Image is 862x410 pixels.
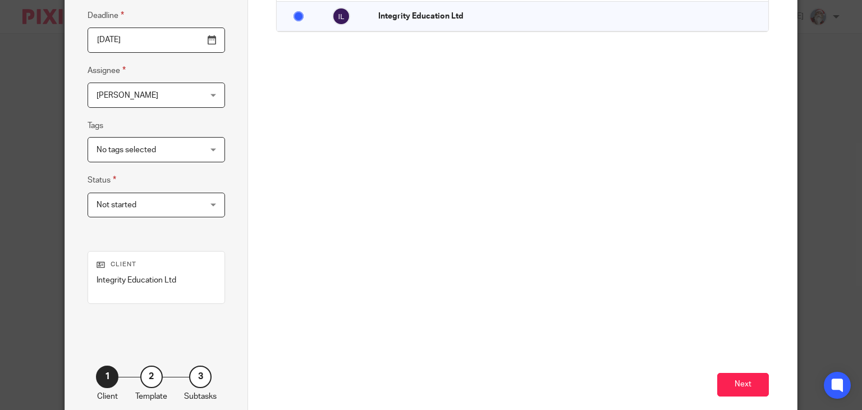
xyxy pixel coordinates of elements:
label: Assignee [88,64,126,77]
button: Next [717,373,769,397]
span: Not started [97,201,136,209]
p: Client [97,391,118,402]
div: 1 [96,366,118,388]
img: svg%3E [332,7,350,25]
p: Client [97,260,216,269]
p: Integrity Education Ltd [97,275,216,286]
p: Subtasks [184,391,217,402]
label: Deadline [88,9,124,22]
div: 2 [140,366,163,388]
span: No tags selected [97,146,156,154]
p: Template [135,391,167,402]
input: Use the arrow keys to pick a date [88,28,225,53]
span: [PERSON_NAME] [97,92,158,99]
p: Integrity Education Ltd [378,11,762,22]
label: Status [88,174,116,186]
label: Tags [88,120,103,131]
div: 3 [189,366,212,388]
